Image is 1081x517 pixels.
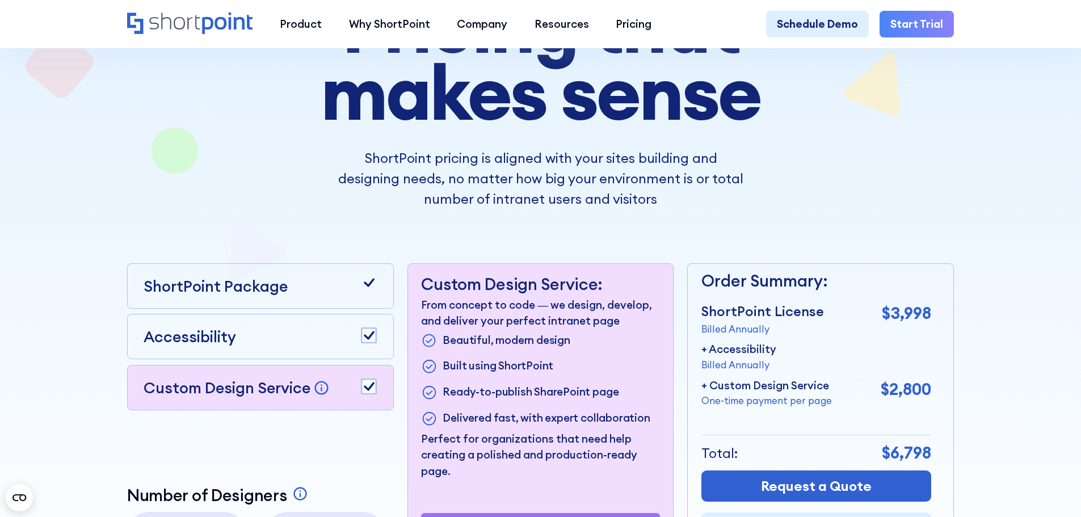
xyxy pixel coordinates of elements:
[603,11,666,38] a: Pricing
[881,377,931,402] p: $2,800
[701,377,832,394] p: + Custom Design Service
[701,393,832,407] p: One-time payment per page
[144,275,288,297] p: ShortPoint Package
[127,486,312,505] a: Number of Designers
[701,470,931,502] a: Request a Quote
[266,11,335,38] a: Product
[127,12,253,36] a: Home
[882,441,931,465] p: $6,798
[338,148,743,209] p: ShortPoint pricing is aligned with your sites building and designing needs, no matter how big you...
[880,11,954,38] a: Start Trial
[701,301,824,322] p: ShortPoint License
[6,484,33,511] button: Open CMP widget
[521,11,603,38] a: Resources
[421,275,659,294] p: Custom Design Service:
[280,16,322,32] div: Product
[443,332,570,350] p: Beautiful, modern design
[701,269,931,293] p: Order Summary:
[443,11,521,38] a: Company
[457,16,507,32] div: Company
[616,16,651,32] div: Pricing
[443,358,553,376] p: Built using ShortPoint
[1024,463,1081,517] iframe: Chat Widget
[349,16,430,32] div: Why ShortPoint
[144,378,310,397] p: Custom Design Service
[127,486,287,505] p: Number of Designers
[701,341,776,358] p: + Accessibility
[701,443,738,464] p: Total:
[535,16,589,32] div: Resources
[701,322,824,336] p: Billed Annually
[701,358,776,372] p: Billed Annually
[882,301,931,326] p: $3,998
[766,11,869,38] a: Schedule Demo
[421,431,659,480] p: Perfect for organizations that need help creating a polished and production-ready page.
[335,11,444,38] a: Why ShortPoint
[144,325,236,348] p: Accessibility
[421,297,659,329] p: From concept to code — we design, develop, and deliver your perfect intranet page
[443,410,650,428] p: Delivered fast, with expert collaboration
[443,384,619,402] p: Ready-to-publish SharePoint page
